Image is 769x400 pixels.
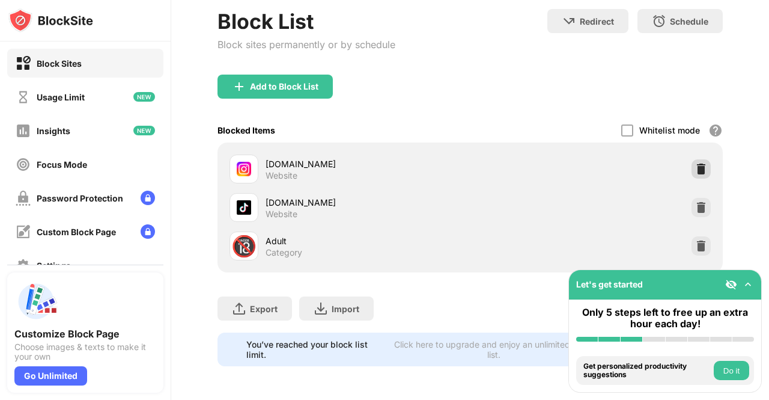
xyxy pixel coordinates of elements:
div: Export [250,304,278,314]
img: logo-blocksite.svg [8,8,93,32]
div: [DOMAIN_NAME] [266,196,470,209]
div: Only 5 steps left to free up an extra hour each day! [576,307,754,330]
div: Schedule [670,16,708,26]
div: [DOMAIN_NAME] [266,158,470,170]
div: Focus Mode [37,159,87,170]
div: Whitelist mode [639,125,700,135]
img: eye-not-visible.svg [725,278,737,291]
img: time-usage-off.svg [16,90,31,105]
div: Go Unlimited [14,366,87,386]
div: Settings [37,260,71,271]
div: Block List [217,9,395,34]
div: Add to Block List [250,82,318,91]
div: Insights [37,126,70,136]
img: password-protection-off.svg [16,191,31,206]
div: Choose images & texts to make it your own [14,342,156,362]
img: focus-off.svg [16,157,31,172]
div: Usage Limit [37,92,85,102]
div: 🔞 [231,234,257,259]
img: customize-block-page-off.svg [16,224,31,239]
div: Category [266,247,302,258]
img: settings-off.svg [16,258,31,273]
div: Get personalized productivity suggestions [583,362,711,380]
img: favicons [237,200,251,215]
img: lock-menu.svg [141,224,155,239]
div: Adult [266,235,470,247]
img: favicons [237,162,251,176]
div: Website [266,209,297,220]
div: Block Sites [37,58,82,69]
div: Redirect [580,16,614,26]
img: new-icon.svg [133,126,155,135]
div: Customize Block Page [14,328,156,340]
div: Website [266,170,297,181]
img: lock-menu.svg [141,191,155,205]
div: Block sites permanently or by schedule [217,38,395,51]
img: new-icon.svg [133,92,155,102]
button: Do it [714,361,749,380]
div: You’ve reached your block list limit. [246,339,384,360]
img: omni-setup-toggle.svg [742,278,754,291]
div: Custom Block Page [37,227,116,237]
img: push-custom-page.svg [14,280,58,323]
img: block-on.svg [16,56,31,71]
div: Password Protection [37,193,123,203]
img: insights-off.svg [16,123,31,138]
div: Blocked Items [217,125,275,135]
div: Import [332,304,359,314]
div: Let's get started [576,279,643,289]
div: Click here to upgrade and enjoy an unlimited block list. [391,339,598,360]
